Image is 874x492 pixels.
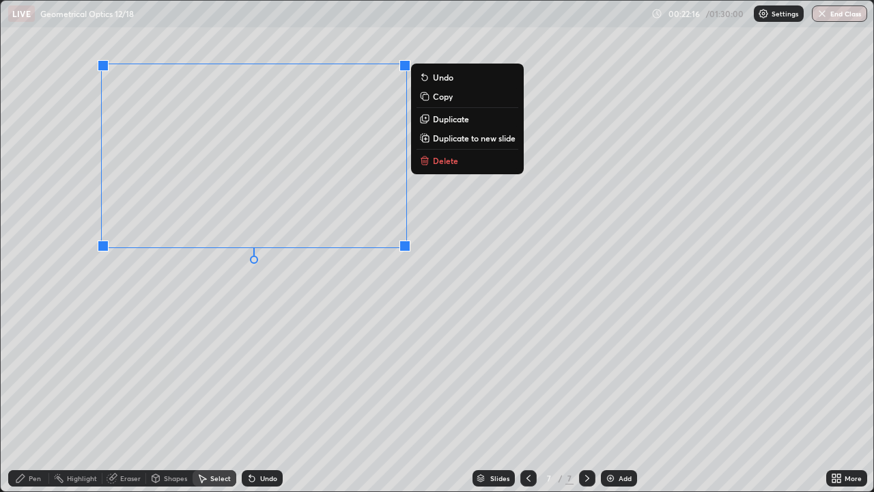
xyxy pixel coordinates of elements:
[433,133,516,143] p: Duplicate to new slide
[417,152,518,169] button: Delete
[565,472,574,484] div: 7
[559,474,563,482] div: /
[417,130,518,146] button: Duplicate to new slide
[433,91,453,102] p: Copy
[433,72,453,83] p: Undo
[260,475,277,482] div: Undo
[417,69,518,85] button: Undo
[758,8,769,19] img: class-settings-icons
[120,475,141,482] div: Eraser
[772,10,798,17] p: Settings
[619,475,632,482] div: Add
[433,113,469,124] p: Duplicate
[40,8,134,19] p: Geometrical Optics 12/18
[542,474,556,482] div: 7
[67,475,97,482] div: Highlight
[433,155,458,166] p: Delete
[490,475,509,482] div: Slides
[29,475,41,482] div: Pen
[164,475,187,482] div: Shapes
[210,475,231,482] div: Select
[812,5,867,22] button: End Class
[605,473,616,484] img: add-slide-button
[417,111,518,127] button: Duplicate
[417,88,518,105] button: Copy
[817,8,828,19] img: end-class-cross
[12,8,31,19] p: LIVE
[845,475,862,482] div: More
